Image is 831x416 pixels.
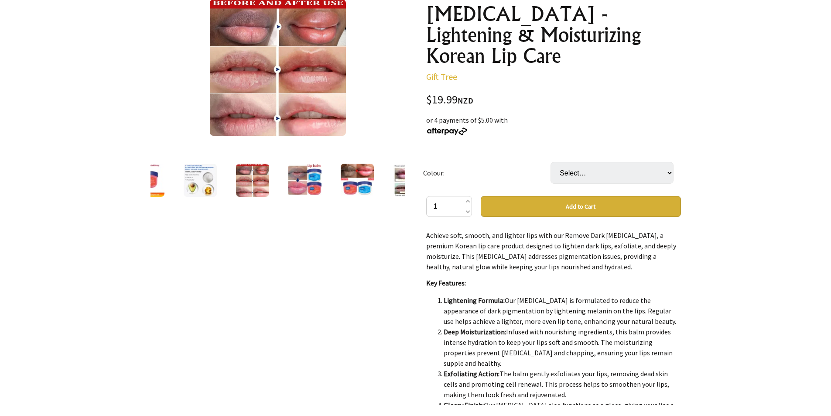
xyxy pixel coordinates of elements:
[444,368,681,400] li: The balm gently exfoliates your lips, removing dead skin cells and promoting cell renewal. This p...
[444,369,499,378] strong: Exfoliating Action:
[288,164,321,197] img: Remove Dark Lip Balm - Lightening & Moisturizing Korean Lip Care
[426,115,681,136] div: or 4 payments of $5.00 with
[481,196,681,217] button: Add to Cart
[426,71,457,82] a: Gift Tree
[184,164,217,197] img: Remove Dark Lip Balm - Lightening & Moisturizing Korean Lip Care
[444,401,484,409] strong: Glossy Finish:
[423,150,551,196] td: Colour:
[458,96,473,106] span: NZD
[444,327,506,336] strong: Deep Moisturization:
[341,164,374,197] img: Remove Dark Lip Balm - Lightening & Moisturizing Korean Lip Care
[426,94,681,106] div: $19.99
[444,327,681,368] li: Infused with nourishing ingredients, this balm provides intense hydration to keep your lips soft ...
[236,164,269,197] img: Remove Dark Lip Balm - Lightening & Moisturizing Korean Lip Care
[426,127,468,135] img: Afterpay
[393,164,426,197] img: Remove Dark Lip Balm - Lightening & Moisturizing Korean Lip Care
[444,295,681,327] li: Our [MEDICAL_DATA] is formulated to reduce the appearance of dark pigmentation by lightening mela...
[426,230,681,272] p: Achieve soft, smooth, and lighter lips with our Remove Dark [MEDICAL_DATA], a premium Korean lip ...
[426,278,466,287] strong: Key Features:
[444,296,505,305] strong: Lightening Formula:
